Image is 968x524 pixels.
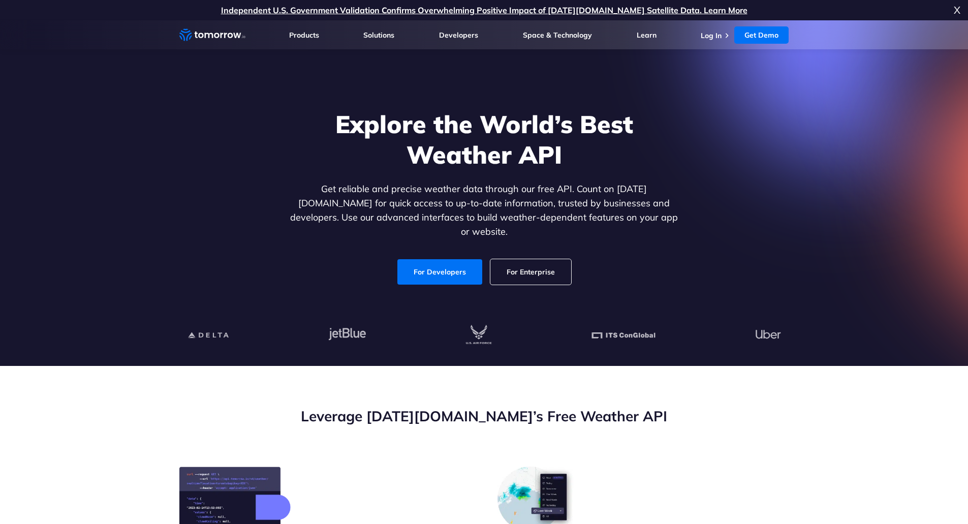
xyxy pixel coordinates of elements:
h2: Leverage [DATE][DOMAIN_NAME]’s Free Weather API [179,407,789,426]
p: Get reliable and precise weather data through our free API. Count on [DATE][DOMAIN_NAME] for quic... [288,182,680,239]
a: Independent U.S. Government Validation Confirms Overwhelming Positive Impact of [DATE][DOMAIN_NAM... [221,5,747,15]
a: Products [289,30,319,40]
a: Log In [701,31,722,40]
a: Home link [179,27,245,43]
a: Developers [439,30,478,40]
a: For Developers [397,259,482,285]
a: Get Demo [734,26,789,44]
a: Space & Technology [523,30,592,40]
a: Learn [637,30,657,40]
a: Solutions [363,30,394,40]
h1: Explore the World’s Best Weather API [288,109,680,170]
a: For Enterprise [490,259,571,285]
